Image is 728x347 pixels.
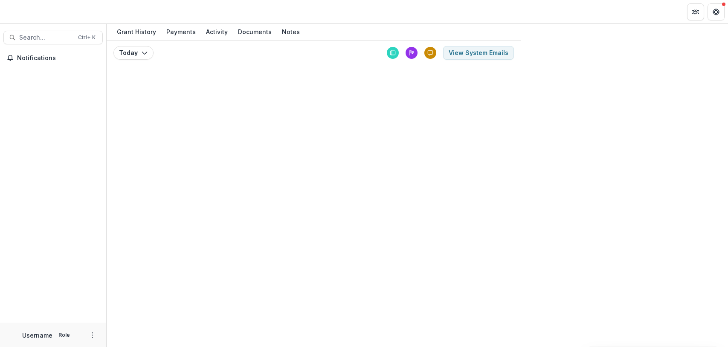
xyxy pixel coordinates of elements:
[113,26,160,38] div: Grant History
[687,3,704,20] button: Partners
[19,34,73,41] span: Search...
[235,26,275,38] div: Documents
[3,51,103,65] button: Notifications
[22,331,52,340] p: Username
[76,33,97,42] div: Ctrl + K
[443,46,514,60] button: View System Emails
[163,26,199,38] div: Payments
[278,24,303,40] a: Notes
[708,3,725,20] button: Get Help
[56,331,73,339] p: Role
[278,26,303,38] div: Notes
[17,55,99,62] span: Notifications
[113,46,154,60] button: Today
[113,24,160,40] a: Grant History
[235,24,275,40] a: Documents
[87,330,98,340] button: More
[163,24,199,40] a: Payments
[203,26,231,38] div: Activity
[3,31,103,44] button: Search...
[203,24,231,40] a: Activity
